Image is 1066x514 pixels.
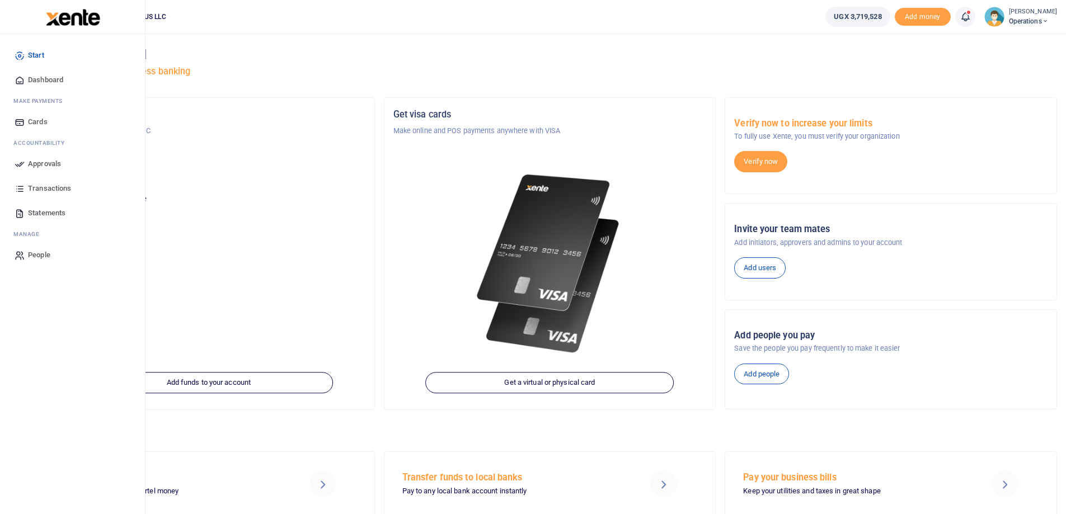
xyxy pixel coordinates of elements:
[734,330,1048,341] h5: Add people you pay
[984,7,1004,27] img: profile-user
[9,92,136,110] li: M
[9,110,136,134] a: Cards
[22,139,64,147] span: countability
[9,225,136,243] li: M
[734,237,1048,248] p: Add initiators, approvers and admins to your account
[472,163,628,365] img: xente-_physical_cards.png
[52,169,365,180] p: Operations
[28,183,71,194] span: Transactions
[52,152,365,163] h5: Account
[734,257,786,279] a: Add users
[984,7,1057,27] a: profile-user [PERSON_NAME] Operations
[734,118,1048,129] h5: Verify now to increase your limits
[9,134,136,152] li: Ac
[734,151,787,172] a: Verify now
[19,97,63,105] span: ake Payments
[9,43,136,68] a: Start
[43,66,1057,77] h5: Welcome to better business banking
[28,116,48,128] span: Cards
[52,125,365,136] p: BRIGHTLIFE - FINCA PLUS LLC
[1009,16,1057,26] span: Operations
[393,125,707,136] p: Make online and POS payments anywhere with VISA
[45,12,100,21] a: logo-small logo-large logo-large
[84,372,333,394] a: Add funds to your account
[28,208,65,219] span: Statements
[9,176,136,201] a: Transactions
[52,208,365,219] h5: UGX 3,719,528
[895,8,951,26] li: Toup your wallet
[895,12,951,20] a: Add money
[825,7,890,27] a: UGX 3,719,528
[19,230,40,238] span: anage
[734,343,1048,354] p: Save the people you pay frequently to make it easier
[52,109,365,120] h5: Organization
[743,485,962,497] p: Keep your utilities and taxes in great shape
[43,425,1057,437] h4: Make a transaction
[743,472,962,483] h5: Pay your business bills
[393,109,707,120] h5: Get visa cards
[9,243,136,267] a: People
[61,485,280,497] p: MTN mobile money and Airtel money
[28,74,63,86] span: Dashboard
[402,485,622,497] p: Pay to any local bank account instantly
[61,472,280,483] h5: Send Mobile Money
[28,50,44,61] span: Start
[1009,7,1057,17] small: [PERSON_NAME]
[426,372,674,394] a: Get a virtual or physical card
[28,249,50,261] span: People
[28,158,61,169] span: Approvals
[402,472,622,483] h5: Transfer funds to local banks
[821,7,894,27] li: Wallet ballance
[9,152,136,176] a: Approvals
[834,11,881,22] span: UGX 3,719,528
[43,48,1057,60] h4: Hello [PERSON_NAME]
[734,131,1048,142] p: To fully use Xente, you must verify your organization
[734,224,1048,235] h5: Invite your team mates
[895,8,951,26] span: Add money
[734,364,789,385] a: Add people
[9,201,136,225] a: Statements
[46,9,100,26] img: logo-large
[9,68,136,92] a: Dashboard
[52,194,365,205] p: Your current account balance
